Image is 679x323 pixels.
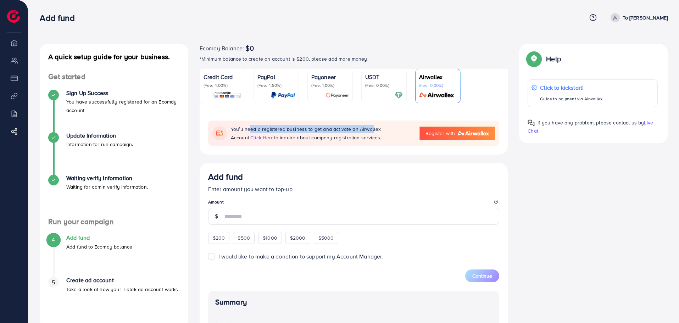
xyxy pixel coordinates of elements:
li: Update Information [40,132,188,175]
p: You’ll need a registered business to get and activate an Airwallex Account. to inquire about comp... [231,125,412,142]
h4: Sign Up Success [66,90,180,96]
li: Add fund [40,234,188,277]
li: Sign Up Success [40,90,188,132]
span: Register with [425,130,455,137]
img: card [417,91,457,99]
img: logo-airwallex [458,131,489,135]
p: To [PERSON_NAME] [623,13,668,22]
span: Ecomdy Balance: [200,44,244,52]
h3: Add fund [208,172,243,182]
span: 5 [52,278,55,286]
h4: Update Information [66,132,133,139]
img: Popup guide [528,52,540,65]
p: Add fund to Ecomdy balance [66,243,132,251]
p: Credit Card [204,73,241,81]
p: (Fee: 4.50%) [257,83,295,88]
img: logo [7,10,20,23]
p: Take a look at how your TikTok ad account works. [66,285,179,294]
p: *Minimum balance to create an account is $200, please add more money. [200,55,508,63]
h4: Get started [40,72,188,81]
iframe: Chat [649,291,674,318]
span: Continue [472,272,492,279]
span: $200 [213,234,225,241]
p: Click to kickstart! [540,83,602,92]
p: (Fee: 4.00%) [204,83,241,88]
img: Popup guide [528,119,535,127]
legend: Amount [208,199,500,208]
p: Guide to payment via Airwallex [540,95,602,103]
span: click here [250,134,274,141]
img: flag [212,126,227,140]
p: Help [546,55,561,63]
span: If you have any problem, please contact us by [538,119,644,126]
span: $2000 [290,234,306,241]
p: USDT [365,73,403,81]
p: Airwallex [419,73,457,81]
h3: Add fund [40,13,80,23]
span: I would like to make a donation to support my Account Manager. [218,252,383,260]
h4: Run your campaign [40,217,188,226]
li: Create ad account [40,277,188,319]
p: Enter amount you want to top-up [208,185,500,193]
h4: Add fund [66,234,132,241]
img: card [213,91,241,99]
span: $500 [238,234,250,241]
p: (Fee: 0.00%) [365,83,403,88]
p: Information for run campaign. [66,140,133,149]
h4: A quick setup guide for your business. [40,52,188,61]
img: card [271,91,295,99]
span: $0 [245,44,254,52]
p: Waiting for admin verify information. [66,183,148,191]
p: You have successfully registered for an Ecomdy account [66,98,180,115]
a: Register with [419,127,495,140]
img: card [325,91,349,99]
li: Waiting verify information [40,175,188,217]
h4: Summary [215,298,492,307]
p: (Fee: 0.00%) [419,83,457,88]
p: Payoneer [311,73,349,81]
span: 4 [52,236,55,244]
button: Continue [465,269,499,282]
a: To [PERSON_NAME] [608,13,668,22]
span: $1000 [263,234,277,241]
p: (Fee: 1.00%) [311,83,349,88]
img: card [395,91,403,99]
h4: Create ad account [66,277,179,284]
p: PayPal [257,73,295,81]
h4: Waiting verify information [66,175,148,182]
span: $5000 [318,234,334,241]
